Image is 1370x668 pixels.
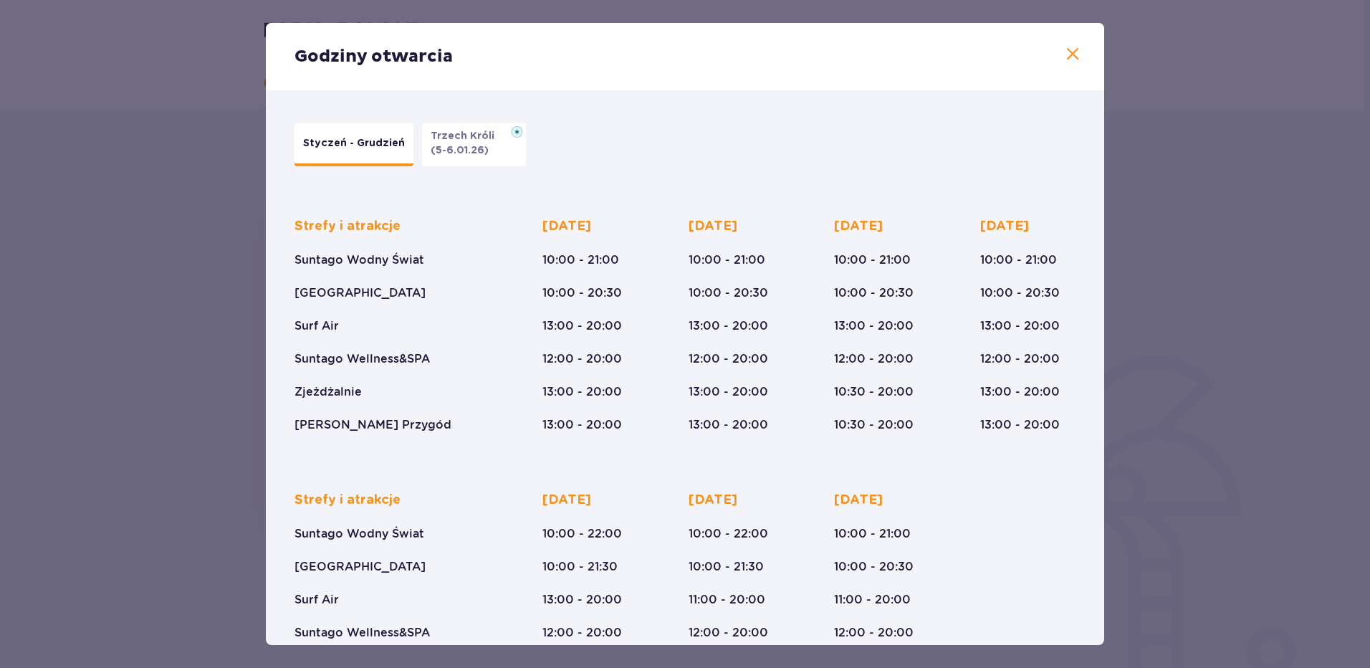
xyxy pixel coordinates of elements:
p: 11:00 - 20:00 [689,592,765,608]
p: [DATE] [542,218,591,235]
p: Styczeń - Grudzień [303,136,405,151]
p: [DATE] [689,492,737,509]
p: 10:00 - 21:00 [542,252,619,268]
p: 13:00 - 20:00 [689,384,768,400]
p: 10:30 - 20:00 [834,384,914,400]
p: 10:00 - 21:00 [834,526,911,542]
button: Styczeń - Grudzień [294,123,413,166]
p: Strefy i atrakcje [294,218,401,235]
p: 12:00 - 20:00 [980,351,1060,367]
p: 13:00 - 20:00 [542,592,622,608]
p: 10:00 - 21:00 [689,252,765,268]
p: [PERSON_NAME] Przygód [294,417,451,433]
p: 10:00 - 22:00 [689,526,768,542]
p: 13:00 - 20:00 [689,318,768,334]
p: 10:00 - 21:30 [542,559,618,575]
p: 10:00 - 20:30 [980,285,1060,301]
p: [DATE] [689,218,737,235]
p: [GEOGRAPHIC_DATA] [294,559,426,575]
p: [DATE] [542,492,591,509]
p: Trzech Króli [431,129,503,143]
p: 10:00 - 20:30 [834,285,914,301]
p: 12:00 - 20:00 [542,351,622,367]
p: Surf Air [294,592,339,608]
p: [GEOGRAPHIC_DATA] [294,285,426,301]
p: 13:00 - 20:00 [980,318,1060,334]
p: 13:00 - 20:00 [980,417,1060,433]
p: (5-6.01.26) [431,143,489,158]
p: 13:00 - 20:00 [980,384,1060,400]
p: 11:00 - 20:00 [834,592,911,608]
p: [DATE] [980,218,1029,235]
p: Suntago Wodny Świat [294,252,424,268]
p: 12:00 - 20:00 [689,625,768,641]
p: 10:30 - 20:00 [834,417,914,433]
p: 10:00 - 21:00 [980,252,1057,268]
button: Trzech Króli(5-6.01.26) [422,123,526,166]
p: Godziny otwarcia [294,46,453,67]
p: Strefy i atrakcje [294,492,401,509]
p: 12:00 - 20:00 [689,351,768,367]
p: Suntago Wellness&SPA [294,625,430,641]
p: 13:00 - 20:00 [834,318,914,334]
p: Zjeżdżalnie [294,384,362,400]
p: 10:00 - 20:30 [689,285,768,301]
p: 10:00 - 20:30 [542,285,622,301]
p: 12:00 - 20:00 [834,351,914,367]
p: Suntago Wellness&SPA [294,351,430,367]
p: 13:00 - 20:00 [689,417,768,433]
p: [DATE] [834,218,883,235]
p: 13:00 - 20:00 [542,384,622,400]
p: 10:00 - 22:00 [542,526,622,542]
p: [DATE] [834,492,883,509]
p: Suntago Wodny Świat [294,526,424,542]
p: 13:00 - 20:00 [542,318,622,334]
p: 12:00 - 20:00 [542,625,622,641]
p: 13:00 - 20:00 [542,417,622,433]
p: 12:00 - 20:00 [834,625,914,641]
p: Surf Air [294,318,339,334]
p: 10:00 - 20:30 [834,559,914,575]
p: 10:00 - 21:30 [689,559,764,575]
p: 10:00 - 21:00 [834,252,911,268]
